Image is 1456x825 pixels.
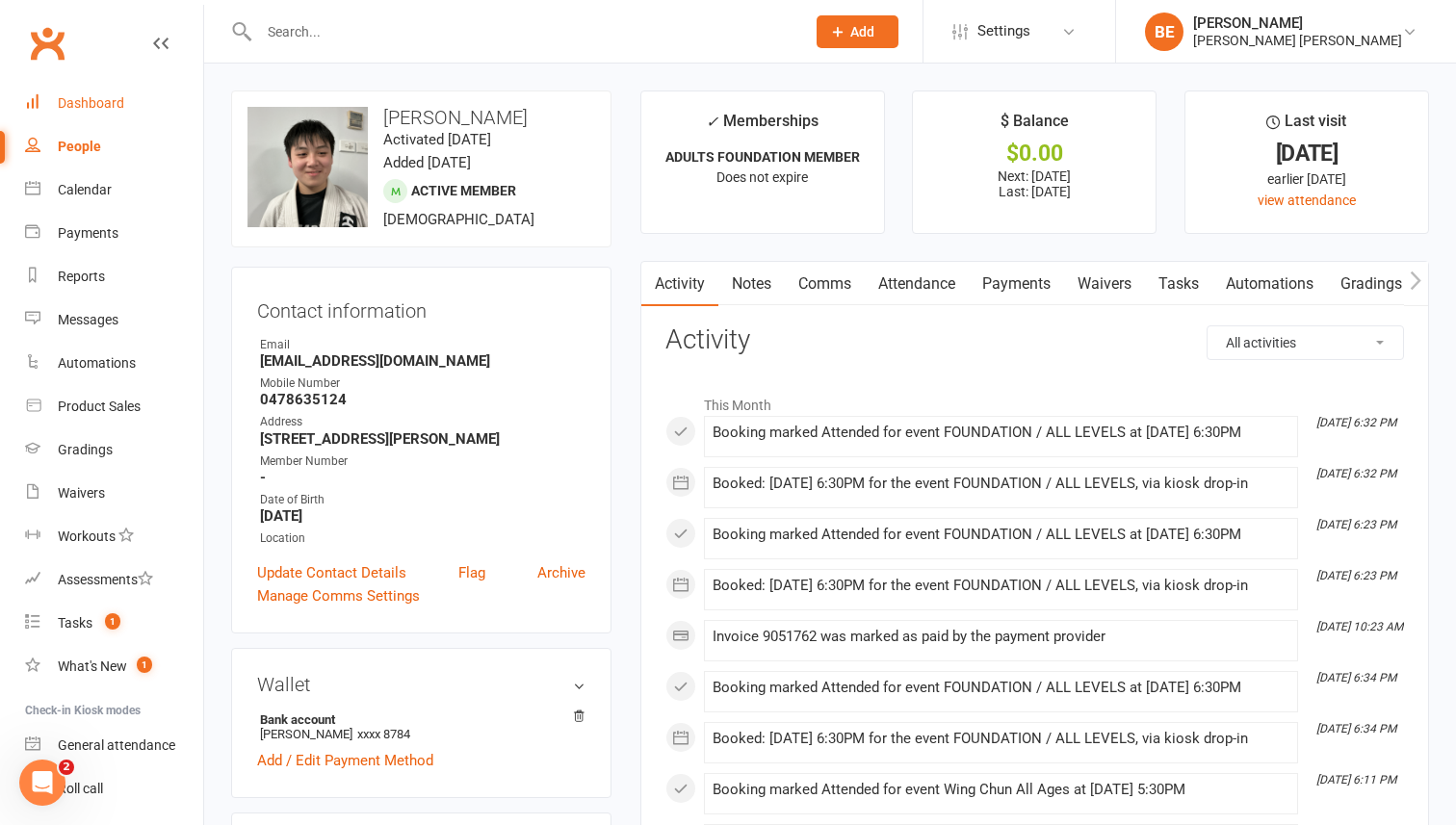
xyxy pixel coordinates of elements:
a: Calendar [25,168,203,212]
span: [DEMOGRAPHIC_DATA] [383,211,534,228]
strong: - [260,469,585,486]
a: Update Contact Details [257,561,406,584]
i: [DATE] 6:34 PM [1316,671,1396,684]
div: Location [260,529,585,548]
a: Comms [785,262,865,306]
time: Added [DATE] [383,154,471,171]
time: Activated [DATE] [383,131,491,148]
div: Dashboard [58,95,124,111]
div: Assessments [58,572,153,587]
i: [DATE] 6:23 PM [1316,518,1396,531]
a: Payments [969,262,1064,306]
div: [PERSON_NAME] [1193,14,1402,32]
div: Workouts [58,529,116,544]
div: Booking marked Attended for event FOUNDATION / ALL LEVELS at [DATE] 6:30PM [713,527,1289,543]
div: Product Sales [58,399,141,414]
a: Product Sales [25,385,203,428]
a: view attendance [1258,193,1356,208]
div: Booked: [DATE] 6:30PM for the event FOUNDATION / ALL LEVELS, via kiosk drop-in [713,476,1289,492]
i: [DATE] 6:23 PM [1316,569,1396,582]
a: Notes [718,262,785,306]
strong: [DATE] [260,507,585,525]
div: Memberships [706,109,819,144]
span: Active member [411,183,516,198]
a: Add / Edit Payment Method [257,749,433,772]
div: Automations [58,355,136,371]
a: What's New1 [25,645,203,688]
div: Booking marked Attended for event FOUNDATION / ALL LEVELS at [DATE] 6:30PM [713,680,1289,696]
span: xxxx 8784 [357,727,410,741]
div: Reports [58,269,105,284]
div: Email [260,336,585,354]
span: Does not expire [716,169,808,185]
strong: [STREET_ADDRESS][PERSON_NAME] [260,430,585,448]
div: Mobile Number [260,374,585,393]
li: [PERSON_NAME] [257,709,585,744]
a: Automations [25,342,203,385]
span: Settings [977,10,1030,53]
a: Messages [25,298,203,342]
div: Address [260,413,585,431]
a: Flag [458,561,485,584]
span: Add [850,24,874,39]
a: Roll call [25,767,203,811]
a: Manage Comms Settings [257,584,420,607]
strong: [EMAIL_ADDRESS][DOMAIN_NAME] [260,352,585,370]
div: People [58,139,101,154]
div: Booking marked Attended for event FOUNDATION / ALL LEVELS at [DATE] 6:30PM [713,425,1289,441]
div: Booking marked Attended for event Wing Chun All Ages at [DATE] 5:30PM [713,782,1289,798]
span: 1 [137,657,152,673]
div: Invoice 9051762 was marked as paid by the payment provider [713,629,1289,645]
button: Add [817,15,898,48]
div: Payments [58,225,118,241]
span: 1 [105,613,120,630]
div: earlier [DATE] [1203,168,1411,190]
a: Workouts [25,515,203,558]
a: People [25,125,203,168]
a: Payments [25,212,203,255]
a: Waivers [25,472,203,515]
img: image1754469023.png [247,107,368,227]
i: [DATE] 6:34 PM [1316,722,1396,735]
h3: Activity [665,325,1404,355]
div: $ Balance [1001,109,1069,143]
div: General attendance [58,737,175,753]
a: Tasks 1 [25,602,203,645]
a: Waivers [1064,262,1145,306]
i: [DATE] 6:32 PM [1316,416,1396,429]
strong: Bank account [260,712,576,727]
a: General attendance kiosk mode [25,724,203,767]
i: [DATE] 6:32 PM [1316,467,1396,480]
a: Dashboard [25,82,203,125]
a: Assessments [25,558,203,602]
i: [DATE] 10:23 AM [1316,620,1403,633]
div: Member Number [260,452,585,471]
strong: ADULTS FOUNDATION MEMBER [665,149,860,165]
div: What's New [58,658,127,674]
input: Search... [253,18,792,45]
div: Date of Birth [260,491,585,509]
a: Clubworx [23,19,71,67]
i: [DATE] 6:11 PM [1316,773,1396,786]
a: Gradings [25,428,203,472]
h3: [PERSON_NAME] [247,107,595,128]
a: Reports [25,255,203,298]
a: Activity [641,262,718,306]
li: This Month [665,385,1404,416]
div: Messages [58,312,118,327]
div: Booked: [DATE] 6:30PM for the event FOUNDATION / ALL LEVELS, via kiosk drop-in [713,578,1289,594]
iframe: Intercom live chat [19,760,65,806]
div: Roll call [58,781,103,796]
div: Last visit [1266,109,1346,143]
div: Waivers [58,485,105,501]
div: [DATE] [1203,143,1411,164]
div: [PERSON_NAME] [PERSON_NAME] [1193,32,1402,49]
div: Tasks [58,615,92,631]
div: Gradings [58,442,113,457]
div: Booked: [DATE] 6:30PM for the event FOUNDATION / ALL LEVELS, via kiosk drop-in [713,731,1289,747]
a: Archive [537,561,585,584]
strong: 0478635124 [260,391,585,408]
div: Calendar [58,182,112,197]
div: $0.00 [930,143,1138,164]
div: BE [1145,13,1183,51]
